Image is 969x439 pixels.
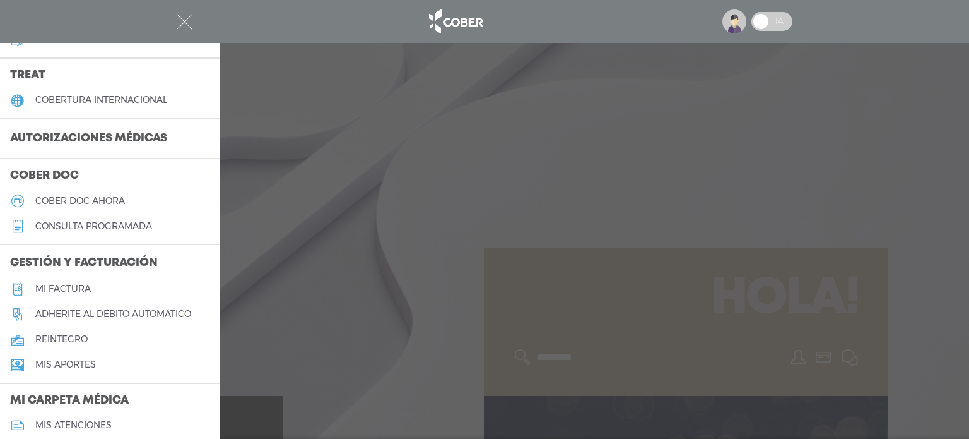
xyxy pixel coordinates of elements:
[35,35,111,45] h5: Mi plan médico
[35,95,167,105] h5: cobertura internacional
[422,6,488,37] img: logo_cober_home-white.png
[177,14,192,30] img: Cober_menu-close-white.svg
[35,359,96,370] h5: Mis aportes
[35,221,152,232] h5: consulta programada
[35,334,88,345] h5: reintegro
[35,196,125,207] h5: Cober doc ahora
[35,309,191,320] h5: Adherite al débito automático
[35,284,91,294] h5: Mi factura
[35,420,112,431] h5: mis atenciones
[722,9,746,33] img: profile-placeholder.svg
